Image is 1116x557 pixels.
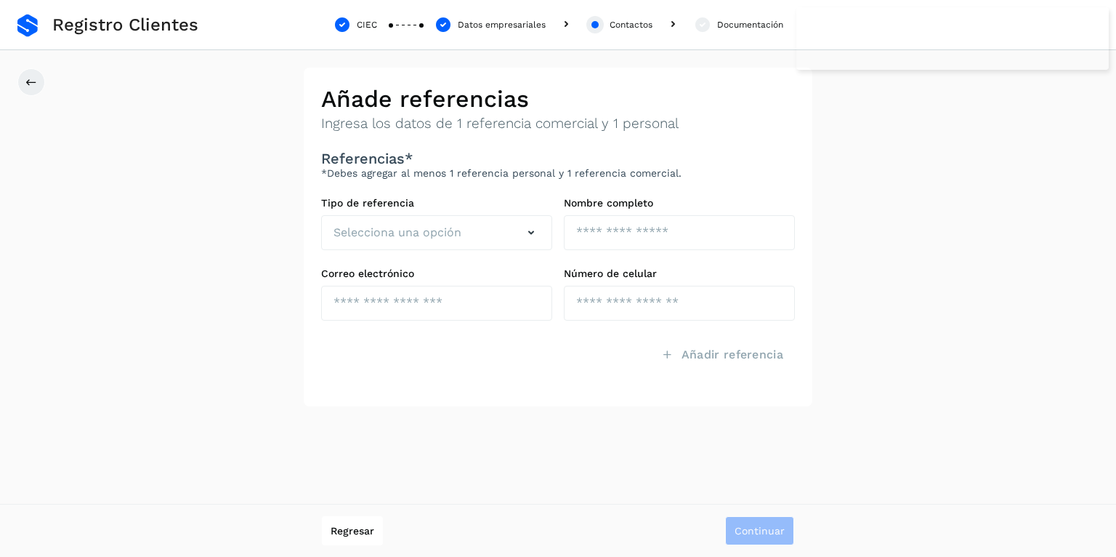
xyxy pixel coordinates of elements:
span: Registro Clientes [52,15,198,36]
p: Ingresa los datos de 1 referencia comercial y 1 personal [321,116,795,132]
label: Nombre completo [564,197,795,209]
button: Continuar [725,516,794,545]
div: CIEC [357,18,377,31]
span: Regresar [331,526,374,536]
label: Tipo de referencia [321,197,552,209]
span: Añadir referencia [682,347,783,363]
h3: Referencias* [321,150,795,167]
button: Añadir referencia [650,338,795,372]
div: Datos empresariales [458,18,546,31]
h2: Añade referencias [321,85,795,113]
label: Correo electrónico [321,268,552,280]
span: Selecciona una opción [333,224,461,241]
div: Documentación [717,18,783,31]
div: Contactos [610,18,652,31]
label: Número de celular [564,268,795,280]
p: *Debes agregar al menos 1 referencia personal y 1 referencia comercial. [321,167,795,180]
span: Continuar [735,526,785,536]
button: Regresar [322,516,383,545]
